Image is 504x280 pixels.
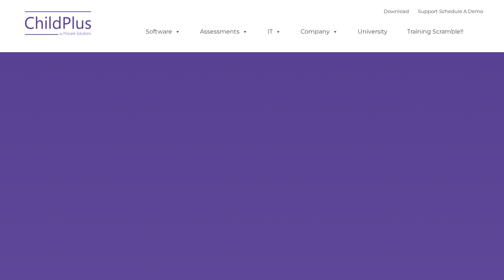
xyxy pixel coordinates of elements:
a: IT [260,24,288,39]
a: Download [384,8,409,14]
a: Support [418,8,438,14]
a: University [350,24,395,39]
a: Company [293,24,345,39]
img: ChildPlus by Procare Solutions [21,6,96,43]
a: Schedule A Demo [439,8,483,14]
a: Assessments [193,24,255,39]
a: Training Scramble!! [400,24,471,39]
font: | [384,8,483,14]
a: Software [138,24,188,39]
